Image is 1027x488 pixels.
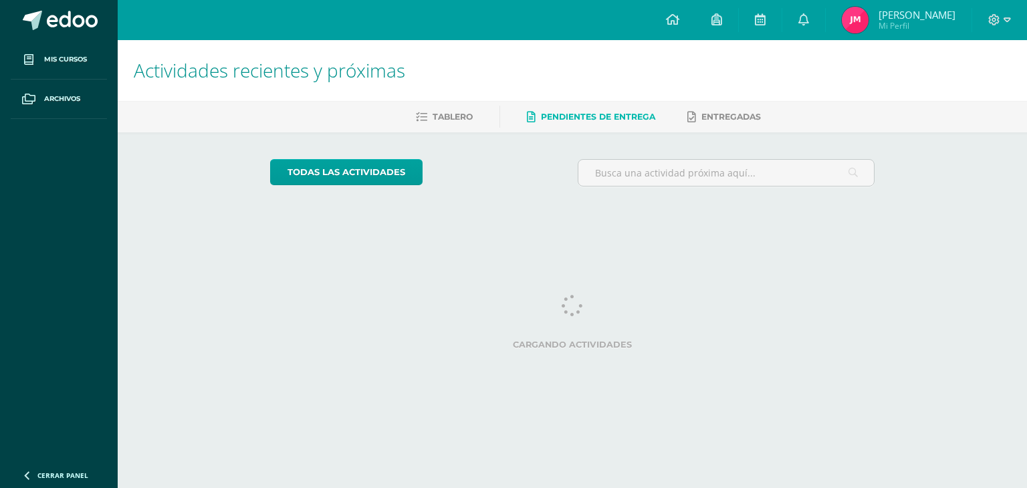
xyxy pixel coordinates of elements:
span: Tablero [433,112,473,122]
a: Pendientes de entrega [527,106,655,128]
input: Busca una actividad próxima aquí... [578,160,875,186]
span: Mis cursos [44,54,87,65]
a: Archivos [11,80,107,119]
a: Tablero [416,106,473,128]
a: Entregadas [687,106,761,128]
span: Pendientes de entrega [541,112,655,122]
span: Entregadas [701,112,761,122]
a: Mis cursos [11,40,107,80]
a: todas las Actividades [270,159,423,185]
img: 6858e211fb986c9fe9688e4a84769b91.png [842,7,869,33]
span: Archivos [44,94,80,104]
span: Mi Perfil [879,20,955,31]
span: Cerrar panel [37,471,88,480]
span: Actividades recientes y próximas [134,57,405,83]
span: [PERSON_NAME] [879,8,955,21]
label: Cargando actividades [270,340,875,350]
